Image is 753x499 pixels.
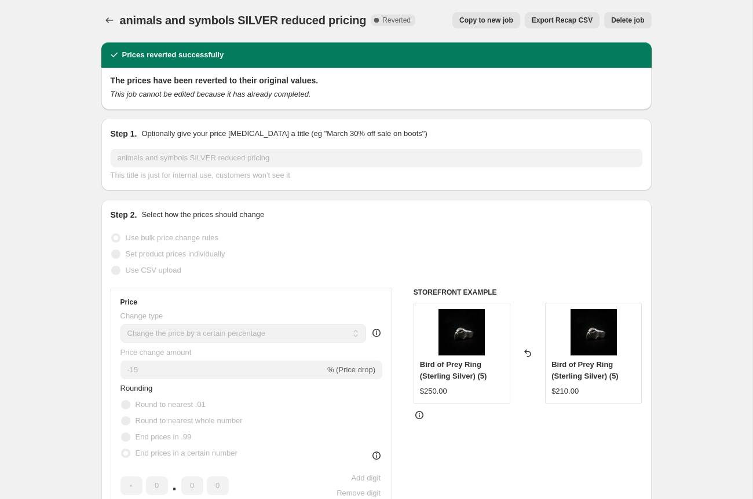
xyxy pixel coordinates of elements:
[571,309,617,355] img: bird_of_prey_ring_side_darker_80x.jpg
[120,298,137,307] h3: Price
[120,14,367,27] span: animals and symbols SILVER reduced pricing
[420,386,447,397] div: $250.00
[420,360,487,380] span: Bird of Prey Ring (Sterling Silver) (5)
[136,432,192,441] span: End prices in .99
[126,249,225,258] span: Set product prices individually
[120,384,153,392] span: Rounding
[120,361,325,379] input: -15
[111,90,311,98] i: This job cannot be edited because it has already completed.
[136,449,237,457] span: End prices in a certain number
[101,12,118,28] button: Price change jobs
[371,327,382,339] div: help
[604,12,651,28] button: Delete job
[111,171,290,179] span: This title is just for internal use, customers won't see it
[111,128,137,140] h2: Step 1.
[532,16,593,25] span: Export Recap CSV
[382,16,411,25] span: Reverted
[438,309,485,355] img: bird_of_prey_ring_side_darker_80x.jpg
[141,128,427,140] p: Optionally give your price [MEDICAL_DATA] a title (eg "March 30% off sale on boots")
[141,209,264,221] p: Select how the prices should change
[414,288,642,297] h6: STOREFRONT EXAMPLE
[551,386,579,397] div: $210.00
[452,12,520,28] button: Copy to new job
[111,209,137,221] h2: Step 2.
[126,233,218,242] span: Use bulk price change rules
[611,16,644,25] span: Delete job
[146,476,168,495] input: ﹡
[136,416,243,425] span: Round to nearest whole number
[181,476,203,495] input: ﹡
[122,49,224,61] h2: Prices reverted successfully
[111,149,642,167] input: 30% off holiday sale
[525,12,600,28] button: Export Recap CSV
[171,476,178,495] span: .
[120,311,163,320] span: Change type
[126,266,181,274] span: Use CSV upload
[327,365,375,374] span: % (Price drop)
[459,16,513,25] span: Copy to new job
[136,400,206,409] span: Round to nearest .01
[551,360,619,380] span: Bird of Prey Ring (Sterling Silver) (5)
[207,476,229,495] input: ﹡
[120,348,192,357] span: Price change amount
[120,476,142,495] input: ﹡
[111,75,642,86] h2: The prices have been reverted to their original values.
